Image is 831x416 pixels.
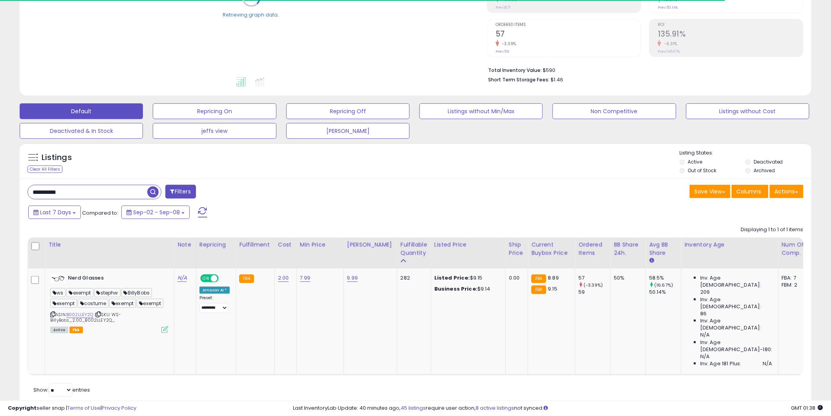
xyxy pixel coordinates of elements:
[700,360,741,367] span: Inv. Age 181 Plus:
[293,405,823,412] div: Last InventoryLab Update: 40 minutes ago, require user action, not synced.
[700,289,710,296] span: 209
[686,103,809,119] button: Listings without Cost
[658,23,803,27] span: ROI
[700,339,772,353] span: Inv. Age [DEMOGRAPHIC_DATA]-180:
[133,208,180,216] span: Sep-02 - Sep-08
[48,241,171,249] div: Title
[121,288,152,297] span: BillyBobs
[223,11,280,18] div: Retrieving graph data..
[347,274,358,282] a: 9.99
[401,274,425,282] div: 282
[551,76,563,83] span: $1.46
[690,185,730,198] button: Save View
[218,275,230,282] span: OFF
[548,285,558,293] span: 9.15
[178,241,193,249] div: Note
[770,185,804,198] button: Actions
[28,206,81,219] button: Last 7 Days
[754,167,775,174] label: Archived
[476,404,514,412] a: 8 active listings
[782,274,808,282] div: FBA: 7
[42,152,72,163] h5: Listings
[40,208,71,216] span: Last 7 Days
[499,41,516,47] small: -3.39%
[70,327,83,333] span: FBA
[584,282,603,288] small: (-3.39%)
[578,241,607,257] div: Ordered Items
[401,404,426,412] a: 45 listings
[782,241,811,257] div: Num of Comp.
[27,166,62,173] div: Clear All Filters
[531,274,546,283] small: FBA
[50,288,66,297] span: ws
[434,274,470,282] b: Listed Price:
[67,404,101,412] a: Terms of Use
[286,123,410,139] button: [PERSON_NAME]
[531,285,546,294] small: FBA
[649,289,681,296] div: 50.14%
[700,317,772,331] span: Inv. Age [DEMOGRAPHIC_DATA]:
[121,206,190,219] button: Sep-02 - Sep-08
[661,41,677,47] small: -6.31%
[434,285,478,293] b: Business Price:
[649,241,678,257] div: Avg BB Share
[200,287,230,294] div: Amazon AI *
[488,67,542,74] b: Total Inventory Value:
[737,188,761,195] span: Columns
[496,23,641,27] span: Ordered Items
[688,167,717,174] label: Out of Stock
[614,274,640,282] div: 50%
[50,299,77,308] span: exempt
[20,123,143,139] button: Deactivated & In Stock
[239,274,254,283] small: FBA
[33,386,90,394] span: Show: entries
[200,241,233,249] div: Repricing
[509,241,525,257] div: Ship Price
[488,76,549,83] b: Short Term Storage Fees:
[578,289,610,296] div: 59
[401,241,428,257] div: Fulfillable Quantity
[496,29,641,40] h2: 57
[239,241,271,249] div: Fulfillment
[347,241,394,249] div: [PERSON_NAME]
[614,241,642,257] div: BB Share 24h.
[300,241,340,249] div: Min Price
[700,296,772,310] span: Inv. Age [DEMOGRAPHIC_DATA]:
[578,274,610,282] div: 57
[649,257,654,264] small: Avg BB Share.
[153,123,276,139] button: jeffs view
[178,274,187,282] a: N/A
[782,282,808,289] div: FBM: 2
[165,185,196,199] button: Filters
[434,241,502,249] div: Listed Price
[109,299,136,308] span: exempt
[8,404,37,412] strong: Copyright
[50,327,68,333] span: All listings currently available for purchase on Amazon
[200,295,230,313] div: Preset:
[102,404,136,412] a: Privacy Policy
[419,103,543,119] button: Listings without Min/Max
[531,241,572,257] div: Current Buybox Price
[137,299,163,308] span: exempt
[688,158,703,165] label: Active
[496,5,511,10] small: Prev: $171
[654,282,673,288] small: (16.67%)
[286,103,410,119] button: Repricing Off
[700,274,772,289] span: Inv. Age [DEMOGRAPHIC_DATA]:
[278,274,289,282] a: 2.00
[50,274,66,283] img: 312nh04h5tL._SL40_.jpg
[496,49,509,54] small: Prev: 59
[78,299,108,308] span: costume
[700,353,710,360] span: N/A
[791,404,823,412] span: 2025-09-16 01:38 GMT
[153,103,276,119] button: Repricing On
[68,274,163,284] b: Nerd Glasses
[658,29,803,40] h2: 135.91%
[8,405,136,412] div: seller snap | |
[300,274,311,282] a: 7.99
[201,275,211,282] span: ON
[278,241,293,249] div: Cost
[488,65,798,74] li: $590
[649,274,681,282] div: 58.5%
[548,274,559,282] span: 8.89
